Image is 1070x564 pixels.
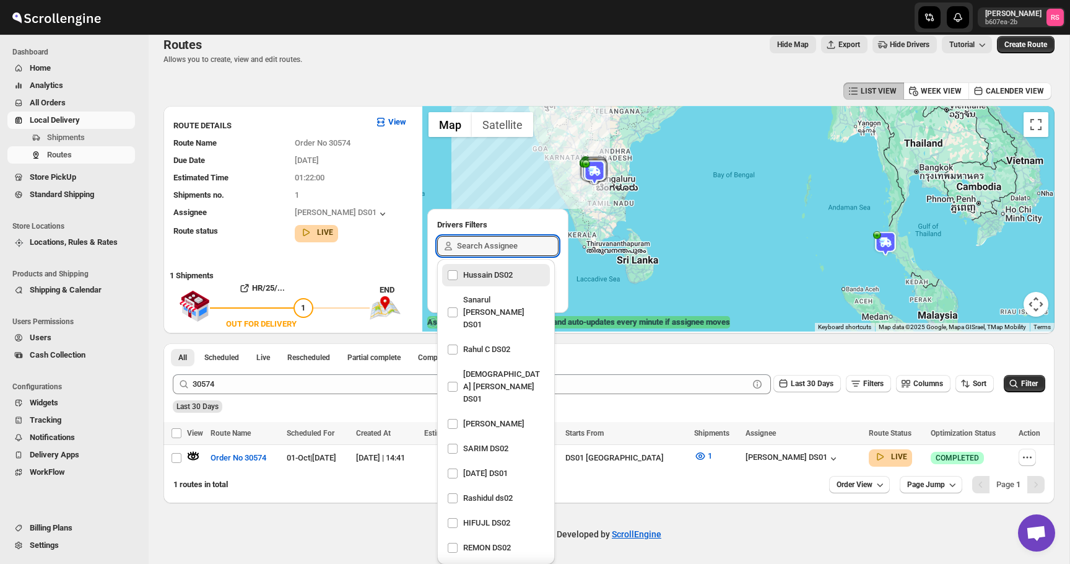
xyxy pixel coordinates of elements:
[163,37,202,52] span: Routes
[210,278,313,298] button: HR/25/...
[7,537,135,554] button: Settings
[583,159,607,183] div: 1
[838,40,860,50] span: Export
[1021,379,1038,388] span: Filter
[968,82,1051,100] button: CALENDER VIEW
[30,190,94,199] span: Standard Shipping
[861,86,897,96] span: LIST VIEW
[818,323,871,332] button: Keyboard shortcuts
[777,40,809,50] span: Hide Map
[173,480,228,489] span: 1 routes in total
[791,379,833,388] span: Last 30 Days
[30,237,118,247] span: Locations, Rules & Rates
[203,448,274,468] button: Order No 30574
[457,236,559,256] input: Search Assignee
[921,86,962,96] span: WEEK VIEW
[874,451,907,463] button: LIVE
[287,353,330,363] span: Rescheduled
[12,47,140,57] span: Dashboard
[913,379,943,388] span: Columns
[30,467,65,477] span: WorkFlow
[424,452,487,464] div: 01:22:00
[30,450,79,459] span: Delivery Apps
[287,429,334,438] span: Scheduled For
[30,63,51,73] span: Home
[7,346,135,364] button: Cash Collection
[872,36,937,53] button: Hide Drivers
[557,528,661,540] p: Developed by
[7,59,135,77] button: Home
[173,138,217,148] span: Route Name
[7,446,135,464] button: Delivery Apps
[295,208,389,220] button: [PERSON_NAME] DS01
[30,98,66,107] span: All Orders
[890,40,929,50] span: Hide Drivers
[30,285,102,294] span: Shipping & Calendar
[173,120,365,132] h3: ROUTE DETAILS
[7,77,135,94] button: Analytics
[949,40,975,49] span: Tutorial
[7,146,135,164] button: Routes
[891,452,907,461] b: LIVE
[30,415,61,425] span: Tracking
[1024,292,1048,317] button: Map camera controls
[30,172,76,182] span: Store PickUp
[30,350,85,359] span: Cash Collection
[356,429,391,438] span: Created At
[1016,480,1020,489] b: 1
[370,296,401,320] img: trip_end.png
[367,112,414,132] button: View
[211,429,251,438] span: Route Name
[295,156,319,165] span: [DATE]
[7,429,135,446] button: Notifications
[427,316,730,328] label: Assignee's live location is available and auto-updates every minute if assignee moves
[295,190,299,200] span: 1
[773,375,841,392] button: Last 30 Days
[437,485,555,509] li: Rashidul ds02
[896,375,950,392] button: Columns
[7,94,135,112] button: All Orders
[985,9,1042,19] p: [PERSON_NAME]
[204,353,239,363] span: Scheduled
[437,336,555,361] li: Rahul C DS02
[942,36,992,53] button: Tutorial
[226,318,297,330] div: OUT FOR DELIVERY
[1033,324,1051,330] a: Terms (opens in new tab)
[163,55,302,64] p: Allows you to create, view and edit routes.
[770,36,816,53] button: Map action label
[437,361,555,410] li: Islam Laskar DS01
[1046,9,1064,26] span: Romil Seth
[955,375,994,392] button: Sort
[173,173,228,182] span: Estimated Time
[746,452,840,465] button: [PERSON_NAME] DS01
[565,429,604,438] span: Starts From
[295,138,350,148] span: Order No 30574
[7,234,135,251] button: Locations, Rules & Rates
[746,429,776,438] span: Assignee
[425,315,466,332] img: Google
[687,446,720,466] button: 1
[437,264,555,286] li: Hussain DS02
[437,219,559,231] h2: Drivers Filters
[1051,14,1059,22] text: RS
[472,112,533,137] button: Show satellite imagery
[30,115,80,125] span: Local Delivery
[173,190,224,200] span: Shipments no.
[211,452,266,464] span: Order No 30574
[12,269,140,279] span: Products and Shipping
[903,82,969,100] button: WEEK VIEW
[173,156,205,165] span: Due Date
[252,283,285,293] b: HR/25/...
[12,317,140,327] span: Users Permissions
[837,480,872,490] span: Order View
[256,353,270,363] span: Live
[287,453,336,462] span: 01-Oct | [DATE]
[863,379,884,388] span: Filters
[347,353,401,363] span: Partial complete
[12,221,140,231] span: Store Locations
[428,112,472,137] button: Show street map
[843,82,904,100] button: LIST VIEW
[388,117,406,126] b: View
